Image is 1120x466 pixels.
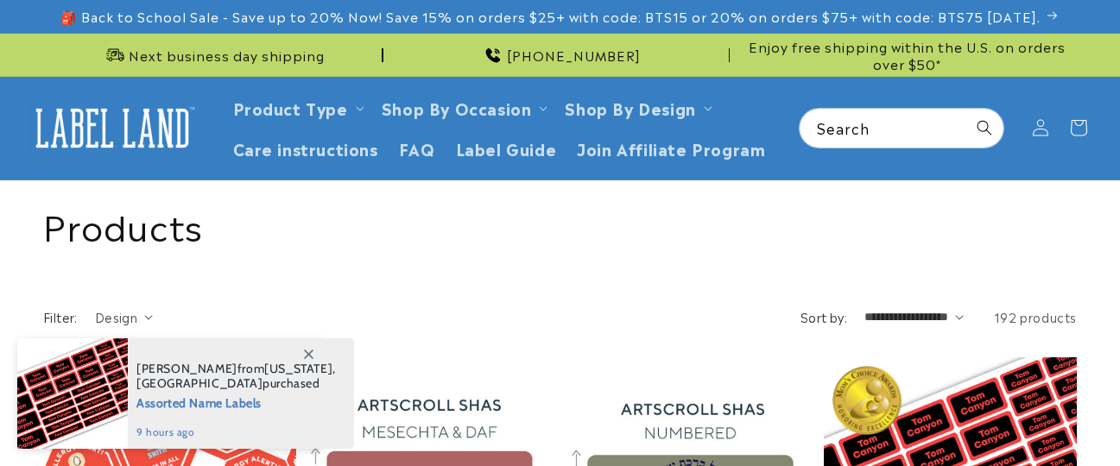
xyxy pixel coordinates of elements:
[264,361,332,376] span: [US_STATE]
[994,308,1077,325] span: 192 products
[965,109,1003,147] button: Search
[26,101,199,154] img: Label Land
[95,308,153,326] summary: Design (0 selected)
[95,308,137,325] span: Design
[456,138,557,158] span: Label Guide
[233,96,348,119] a: Product Type
[136,361,237,376] span: [PERSON_NAME]
[43,308,78,326] h2: Filter:
[60,8,1041,25] span: 🎒 Back to School Sale - Save up to 20% Now! Save 15% on orders $25+ with code: BTS15 or 20% on or...
[390,34,731,76] div: Announcement
[800,308,847,325] label: Sort by:
[223,128,389,168] a: Care instructions
[577,138,765,158] span: Join Affiliate Program
[20,95,206,161] a: Label Land
[566,128,775,168] a: Join Affiliate Program
[737,38,1077,72] span: Enjoy free shipping within the U.S. on orders over $50*
[399,138,435,158] span: FAQ
[136,362,336,391] span: from , purchased
[43,202,1077,247] h1: Products
[129,47,325,64] span: Next business day shipping
[233,138,378,158] span: Care instructions
[371,87,555,128] summary: Shop By Occasion
[136,375,263,391] span: [GEOGRAPHIC_DATA]
[446,128,567,168] a: Label Guide
[389,128,446,168] a: FAQ
[507,47,641,64] span: [PHONE_NUMBER]
[43,34,383,76] div: Announcement
[554,87,718,128] summary: Shop By Design
[737,34,1077,76] div: Announcement
[223,87,371,128] summary: Product Type
[382,98,532,117] span: Shop By Occasion
[565,96,695,119] a: Shop By Design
